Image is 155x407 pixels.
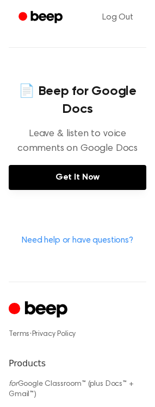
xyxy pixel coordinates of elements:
a: Beep [11,7,72,28]
i: for [9,380,18,388]
a: Log Out [91,4,144,30]
a: forGoogle Classroom™ (plus Docs™ + Gmail™) [9,380,134,399]
p: Leave & listen to voice comments on Google Docs [9,127,146,156]
a: Terms [9,330,29,338]
h4: 📄 Beep for Google Docs [9,82,146,118]
a: Privacy Policy [32,330,76,338]
div: · [9,329,146,340]
a: Cruip [9,300,70,321]
a: Get It Now [9,165,146,190]
a: Need help or have questions? [22,236,133,245]
h6: Products [9,357,146,370]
